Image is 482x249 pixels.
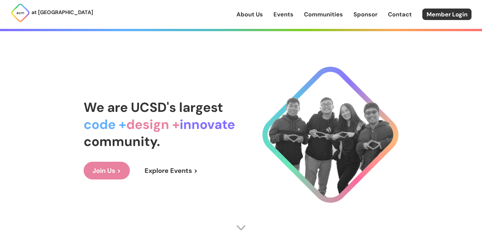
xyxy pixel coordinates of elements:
span: code + [84,116,126,133]
a: Contact [388,10,412,19]
span: We are UCSD's largest [84,99,223,116]
a: at [GEOGRAPHIC_DATA] [10,3,93,23]
a: Explore Events > [136,162,207,179]
img: Scroll Arrow [236,223,246,233]
p: at [GEOGRAPHIC_DATA] [31,8,93,17]
span: design + [126,116,180,133]
a: Member Login [422,9,472,20]
span: innovate [180,116,235,133]
a: Sponsor [353,10,377,19]
span: community. [84,133,160,150]
img: ACM Logo [10,3,30,23]
a: About Us [236,10,263,19]
a: Events [273,10,293,19]
a: Communities [304,10,343,19]
a: Join Us > [84,162,130,179]
img: Cool Logo [262,67,398,203]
